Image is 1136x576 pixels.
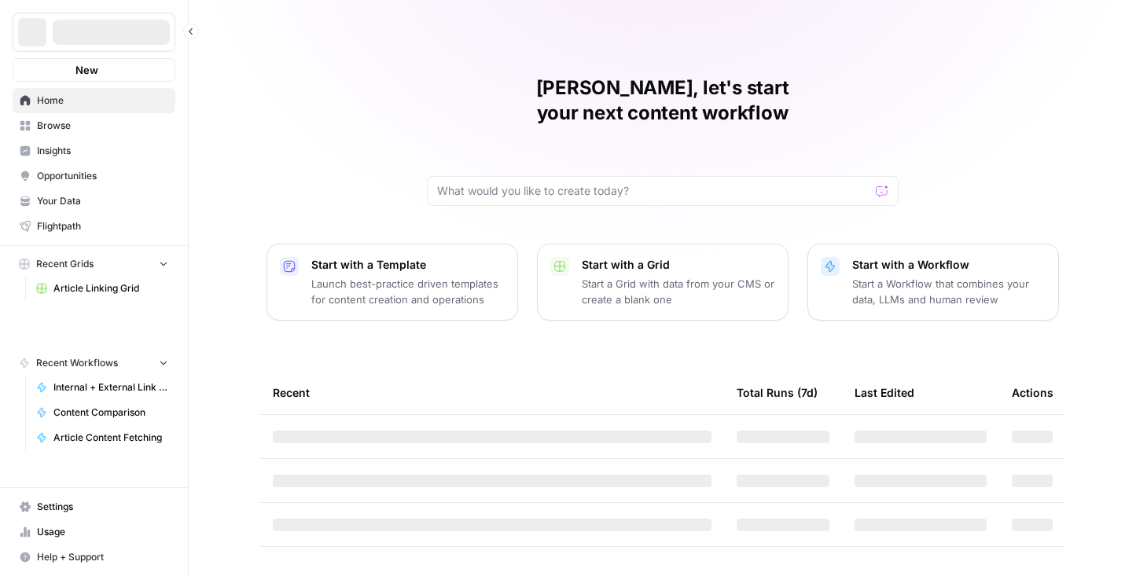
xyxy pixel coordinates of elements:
span: Content Comparison [53,405,168,420]
span: Article Linking Grid [53,281,168,295]
input: What would you like to create today? [437,183,869,199]
p: Start with a Template [311,257,505,273]
button: Start with a TemplateLaunch best-practice driven templates for content creation and operations [267,244,518,321]
p: Start a Workflow that combines your data, LLMs and human review [852,276,1046,307]
button: Recent Workflows [13,351,175,375]
span: Recent Workflows [36,356,118,370]
a: Flightpath [13,214,175,239]
div: Actions [1012,371,1053,414]
span: Internal + External Link Addition [53,380,168,394]
button: Recent Grids [13,252,175,276]
span: Home [37,94,168,108]
a: Opportunities [13,163,175,189]
a: Internal + External Link Addition [29,375,175,400]
button: Help + Support [13,545,175,570]
button: Start with a WorkflowStart a Workflow that combines your data, LLMs and human review [807,244,1059,321]
button: New [13,58,175,82]
button: Start with a GridStart a Grid with data from your CMS or create a blank one [537,244,789,321]
p: Launch best-practice driven templates for content creation and operations [311,276,505,307]
span: Help + Support [37,550,168,564]
a: Article Content Fetching [29,425,175,450]
p: Start a Grid with data from your CMS or create a blank one [582,276,775,307]
a: Browse [13,113,175,138]
a: Usage [13,519,175,545]
span: Browse [37,119,168,133]
span: Settings [37,500,168,514]
span: New [75,62,98,78]
div: Total Runs (7d) [737,371,818,414]
span: Usage [37,525,168,539]
a: Content Comparison [29,400,175,425]
span: Insights [37,144,168,158]
span: Opportunities [37,169,168,183]
div: Recent [273,371,711,414]
a: Home [13,88,175,113]
span: Flightpath [37,219,168,233]
a: Insights [13,138,175,163]
span: Your Data [37,194,168,208]
p: Start with a Grid [582,257,775,273]
p: Start with a Workflow [852,257,1046,273]
h1: [PERSON_NAME], let's start your next content workflow [427,75,899,126]
a: Settings [13,494,175,519]
span: Recent Grids [36,257,94,271]
div: Last Edited [855,371,914,414]
a: Article Linking Grid [29,276,175,301]
span: Article Content Fetching [53,431,168,445]
a: Your Data [13,189,175,214]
